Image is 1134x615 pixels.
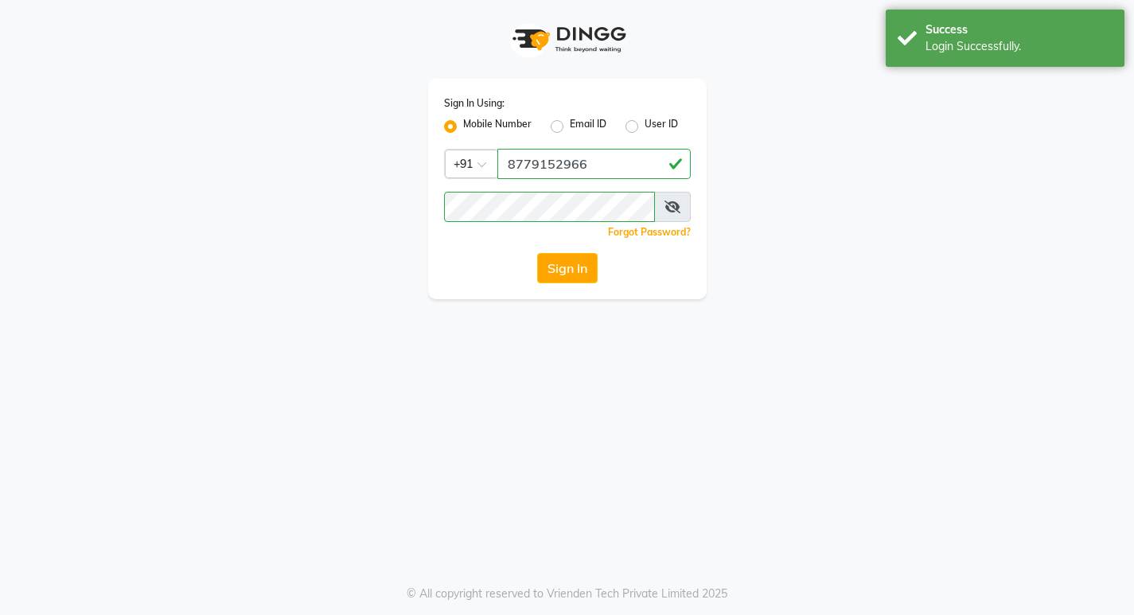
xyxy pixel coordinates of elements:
button: Sign In [537,253,598,283]
a: Forgot Password? [608,226,691,238]
label: User ID [645,117,678,136]
img: logo1.svg [504,16,631,63]
div: Success [926,21,1113,38]
label: Mobile Number [463,117,532,136]
label: Email ID [570,117,606,136]
input: Username [444,192,655,222]
label: Sign In Using: [444,96,505,111]
div: Login Successfully. [926,38,1113,55]
input: Username [497,149,691,179]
